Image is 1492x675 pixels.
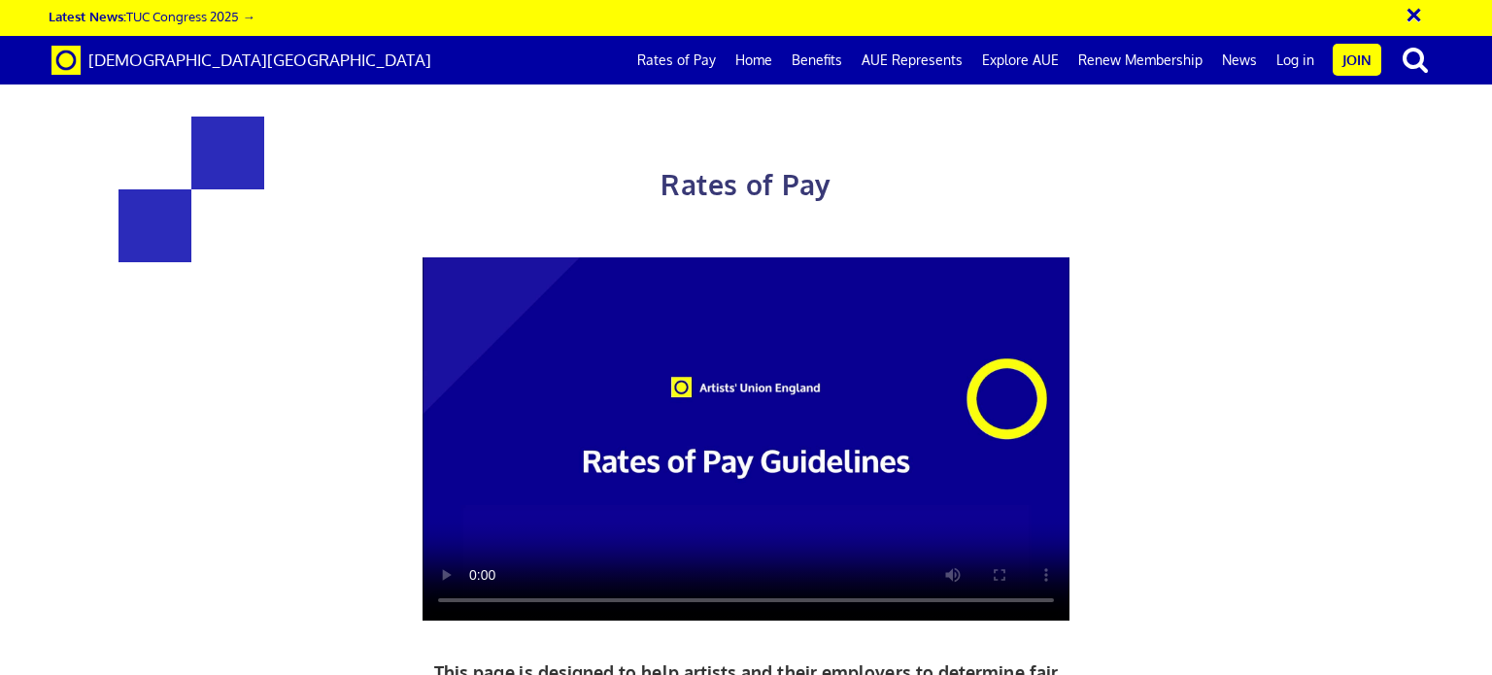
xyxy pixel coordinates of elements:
[726,36,782,84] a: Home
[88,50,431,70] span: [DEMOGRAPHIC_DATA][GEOGRAPHIC_DATA]
[1068,36,1212,84] a: Renew Membership
[1385,39,1445,80] button: search
[852,36,972,84] a: AUE Represents
[627,36,726,84] a: Rates of Pay
[49,8,126,24] strong: Latest News:
[37,36,446,84] a: Brand [DEMOGRAPHIC_DATA][GEOGRAPHIC_DATA]
[661,167,831,202] span: Rates of Pay
[49,8,254,24] a: Latest News:TUC Congress 2025 →
[972,36,1068,84] a: Explore AUE
[1212,36,1267,84] a: News
[1333,44,1381,76] a: Join
[1267,36,1324,84] a: Log in
[782,36,852,84] a: Benefits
